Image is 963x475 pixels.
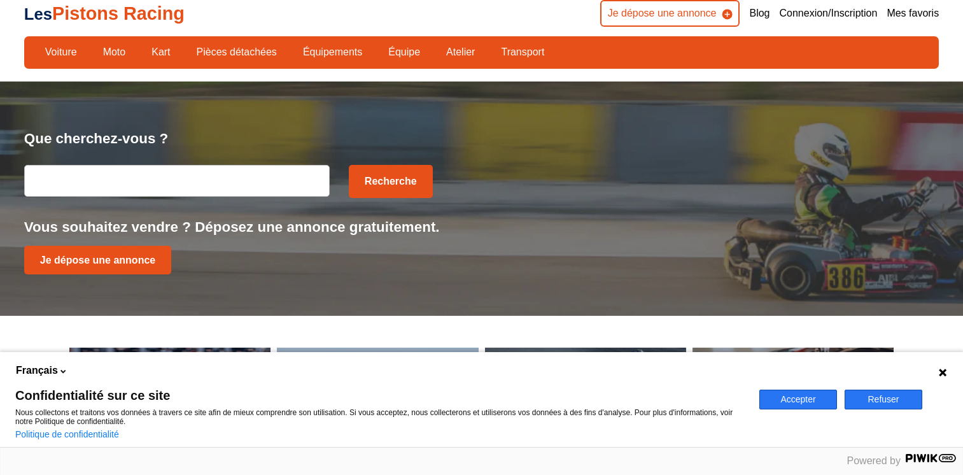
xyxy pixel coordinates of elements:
[143,41,178,63] a: Kart
[24,129,939,148] p: Que cherchez-vous ?
[438,41,483,63] a: Atelier
[37,41,85,63] a: Voiture
[95,41,134,63] a: Moto
[188,41,285,63] a: Pièces détachées
[493,41,552,63] a: Transport
[887,6,939,20] a: Mes favoris
[485,348,686,440] a: KartKart
[69,348,271,440] a: VoitureVoiture
[24,246,171,274] a: Je dépose une annonce
[845,390,922,409] button: Refuser
[277,348,478,440] a: MotoMoto
[847,455,901,466] span: Powered by
[295,41,370,63] a: Équipements
[349,165,433,198] button: Recherche
[15,408,744,426] p: Nous collectons et traitons vos données à travers ce site afin de mieux comprendre son utilisatio...
[15,429,119,439] a: Politique de confidentialité
[24,217,939,237] p: Vous souhaitez vendre ? Déposez une annonce gratuitement.
[780,6,878,20] a: Connexion/Inscription
[24,3,185,24] a: LesPistons Racing
[15,389,744,402] span: Confidentialité sur ce site
[380,41,428,63] a: Équipe
[16,364,58,378] span: Français
[24,5,52,23] span: Les
[749,6,770,20] a: Blog
[692,348,894,440] a: Pièces détachéesPièces détachées
[759,390,837,409] button: Accepter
